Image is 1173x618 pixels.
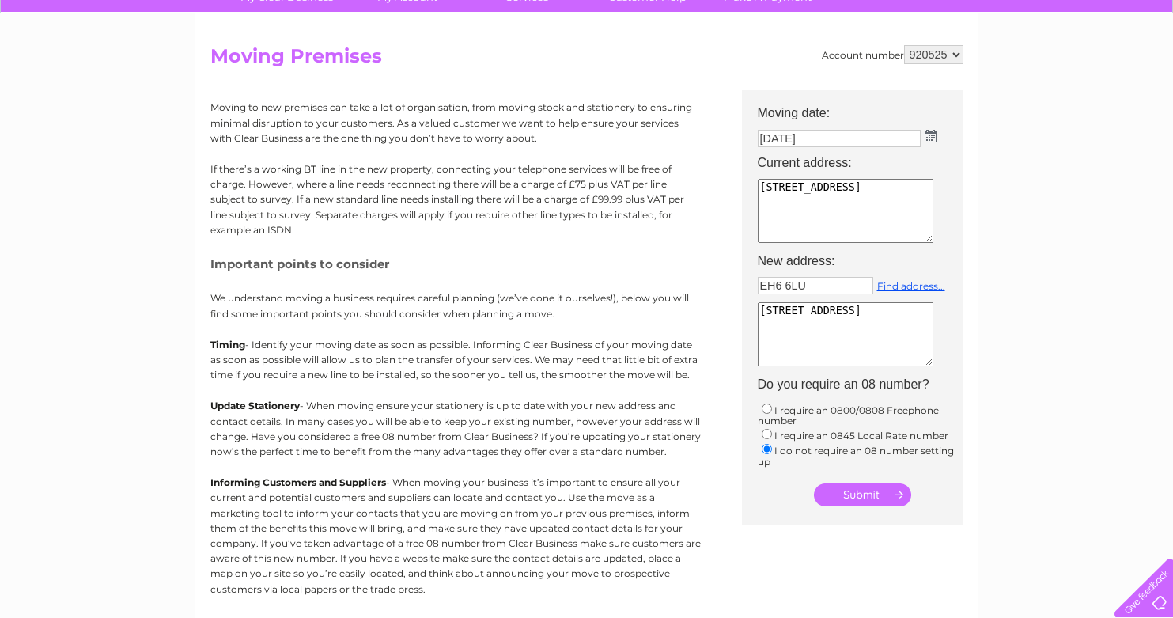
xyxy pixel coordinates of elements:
b: Informing Customers and Suppliers [210,476,386,488]
a: Find address... [877,280,945,292]
th: Current address: [750,151,971,175]
a: Contact [1068,67,1107,79]
a: Water [895,67,925,79]
img: logo.png [41,41,122,89]
img: ... [925,130,937,142]
input: Submit [814,483,911,506]
a: 0333 014 3131 [875,8,984,28]
p: - When moving your business it’s important to ensure all your current and potential customers and... [210,475,701,597]
div: Clear Business is a trading name of Verastar Limited (registered in [GEOGRAPHIC_DATA] No. 3667643... [214,9,961,77]
a: Telecoms [978,67,1026,79]
th: Moving date: [750,90,971,125]
h2: Moving Premises [210,45,963,75]
div: Account number [822,45,963,64]
p: If there’s a working BT line in the new property, connecting your telephone services will be free... [210,161,701,237]
p: - When moving ensure your stationery is up to date with your new address and contact details. In ... [210,398,701,459]
p: Moving to new premises can take a lot of organisation, from moving stock and stationery to ensuri... [210,100,701,146]
td: I require an 0800/0808 Freephone number I require an 0845 Local Rate number I do not require an 0... [750,397,971,472]
p: We understand moving a business requires careful planning (we’ve done it ourselves!), below you w... [210,290,701,320]
b: Timing [210,339,245,351]
b: Update Stationery [210,400,300,411]
th: Do you require an 08 number? [750,373,971,396]
a: Log out [1121,67,1158,79]
a: Energy [934,67,969,79]
p: - Identify your moving date as soon as possible. Informing Clear Business of your moving date as ... [210,337,701,383]
th: New address: [750,249,971,273]
h5: Important points to consider [210,257,701,271]
a: Blog [1035,67,1058,79]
